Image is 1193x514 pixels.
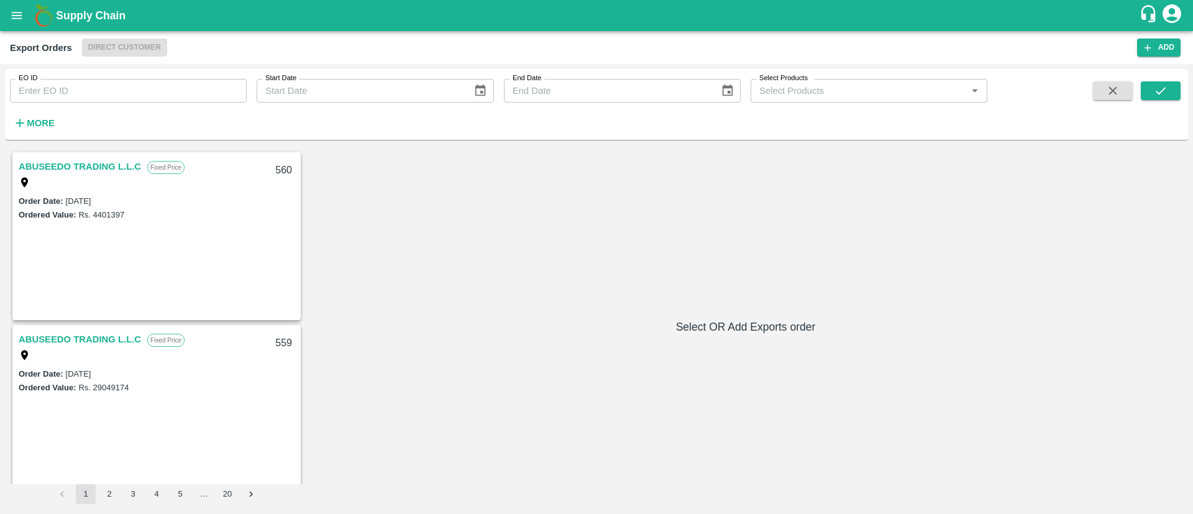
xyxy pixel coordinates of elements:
[10,112,58,134] button: More
[1161,2,1183,29] div: account of current user
[308,318,1183,336] h6: Select OR Add Exports order
[469,79,492,103] button: Choose date
[19,196,63,206] label: Order Date :
[265,73,296,83] label: Start Date
[27,118,55,128] strong: More
[716,79,739,103] button: Choose date
[147,334,185,347] p: Fixed Price
[504,79,711,103] input: End Date
[19,369,63,379] label: Order Date :
[513,73,541,83] label: End Date
[19,158,141,175] a: ABUSEEDO TRADING L.L.C
[147,484,167,504] button: Go to page 4
[10,79,247,103] input: Enter EO ID
[759,73,808,83] label: Select Products
[147,161,185,174] p: Fixed Price
[19,73,37,83] label: EO ID
[19,210,76,219] label: Ordered Value:
[76,484,96,504] button: page 1
[241,484,261,504] button: Go to next page
[50,484,263,504] nav: pagination navigation
[78,210,124,219] label: Rs. 4401397
[217,484,237,504] button: Go to page 20
[194,489,214,500] div: …
[1139,4,1161,27] div: customer-support
[31,3,56,28] img: logo
[99,484,119,504] button: Go to page 2
[10,40,72,56] div: Export Orders
[268,156,299,185] div: 560
[754,83,963,99] input: Select Products
[2,1,31,30] button: open drawer
[123,484,143,504] button: Go to page 3
[66,369,91,379] label: [DATE]
[967,83,983,99] button: Open
[19,331,141,347] a: ABUSEEDO TRADING L.L.C
[257,79,464,103] input: Start Date
[56,9,126,22] b: Supply Chain
[19,383,76,392] label: Ordered Value:
[66,196,91,206] label: [DATE]
[56,7,1139,24] a: Supply Chain
[268,329,299,358] div: 559
[78,383,129,392] label: Rs. 29049174
[170,484,190,504] button: Go to page 5
[1137,39,1181,57] button: Add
